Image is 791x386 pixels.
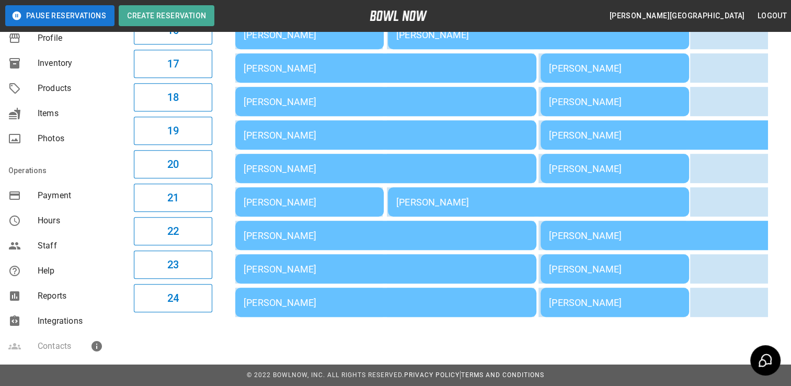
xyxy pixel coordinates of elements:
div: [PERSON_NAME] [396,29,681,40]
div: [PERSON_NAME] [244,96,528,107]
a: Privacy Policy [404,371,460,379]
div: [PERSON_NAME] [244,197,375,208]
button: 19 [134,117,212,145]
h6: 21 [167,189,179,206]
button: 20 [134,150,212,178]
span: Staff [38,240,117,252]
div: [PERSON_NAME] [244,297,528,308]
button: Logout [753,6,791,26]
div: [PERSON_NAME] [244,163,528,174]
div: [PERSON_NAME] [549,163,681,174]
h6: 23 [167,256,179,273]
div: [PERSON_NAME] [396,197,681,208]
button: Create Reservation [119,5,214,26]
div: [PERSON_NAME] [244,130,528,141]
div: [PERSON_NAME] [244,230,528,241]
div: [PERSON_NAME] [244,29,375,40]
span: Payment [38,189,117,202]
button: 24 [134,284,212,312]
button: 21 [134,184,212,212]
img: logo [370,10,427,21]
div: [PERSON_NAME] [244,264,528,275]
button: 23 [134,251,212,279]
h6: 17 [167,55,179,72]
button: 17 [134,50,212,78]
span: Integrations [38,315,117,327]
button: 22 [134,217,212,245]
button: Pause Reservations [5,5,114,26]
div: [PERSON_NAME] [549,96,681,107]
span: Photos [38,132,117,145]
h6: 20 [167,156,179,173]
div: [PERSON_NAME] [244,63,528,74]
h6: 24 [167,290,179,306]
span: Help [38,265,117,277]
span: Profile [38,32,117,44]
span: Hours [38,214,117,227]
span: Reports [38,290,117,302]
span: Products [38,82,117,95]
button: 18 [134,83,212,111]
a: Terms and Conditions [461,371,544,379]
div: [PERSON_NAME] [549,63,681,74]
span: © 2022 BowlNow, Inc. All Rights Reserved. [247,371,404,379]
h6: 18 [167,89,179,106]
span: Inventory [38,57,117,70]
div: [PERSON_NAME] [549,297,681,308]
h6: 22 [167,223,179,240]
button: [PERSON_NAME][GEOGRAPHIC_DATA] [605,6,749,26]
h6: 19 [167,122,179,139]
span: Items [38,107,117,120]
div: [PERSON_NAME] [549,264,681,275]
